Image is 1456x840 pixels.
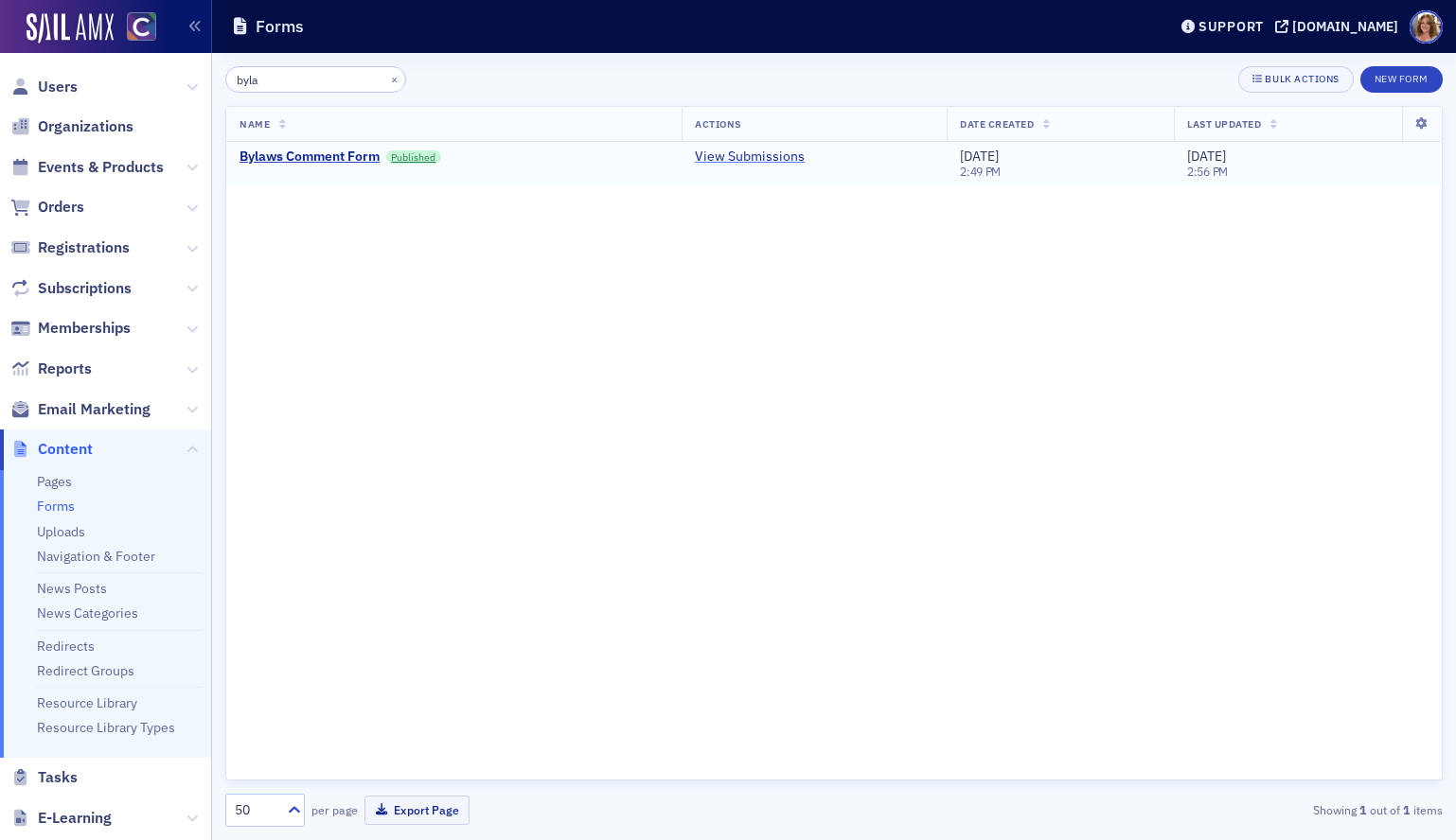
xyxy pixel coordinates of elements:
[240,149,380,166] a: Bylaws Comment Form
[10,767,78,788] a: Tasks
[1265,74,1339,84] div: Bulk Actions
[386,70,403,87] button: ×
[37,694,137,711] a: Resource Library
[1410,10,1443,44] span: Profile
[1187,148,1226,165] span: [DATE]
[311,801,358,818] label: per page
[10,359,92,379] a: Reports
[1187,117,1261,131] span: Last Updated
[256,15,304,38] h1: Forms
[10,439,93,460] a: Content
[1360,69,1443,86] a: New Form
[10,197,84,218] a: Orders
[364,796,470,825] button: Export Page
[38,116,133,137] span: Organizations
[10,237,130,258] a: Registrations
[38,767,78,788] span: Tasks
[37,523,85,540] a: Uploads
[37,604,138,621] a: News Categories
[37,580,107,597] a: News Posts
[38,318,131,339] span: Memberships
[37,473,72,490] a: Pages
[1050,801,1443,818] div: Showing out of items
[114,12,156,44] a: View Homepage
[38,237,130,258] span: Registrations
[386,150,441,164] a: Published
[10,278,132,299] a: Subscriptions
[1238,66,1353,93] button: Bulk Actions
[695,117,741,131] span: Actions
[1292,18,1398,35] div: [DOMAIN_NAME]
[38,278,132,299] span: Subscriptions
[10,318,131,339] a: Memberships
[37,662,134,679] a: Redirect Groups
[235,800,276,820] div: 50
[225,66,406,93] input: Search…
[38,808,112,829] span: E-Learning
[38,399,151,420] span: Email Marketing
[10,77,78,97] a: Users
[38,77,78,97] span: Users
[1360,66,1443,93] button: New Form
[38,439,93,460] span: Content
[37,719,175,736] a: Resource Library Types
[10,808,112,829] a: E-Learning
[1187,164,1228,179] time: 2:56 PM
[695,149,805,166] a: View Submissions
[27,13,114,44] img: SailAMX
[10,157,164,178] a: Events & Products
[38,359,92,379] span: Reports
[1357,801,1370,818] strong: 1
[960,117,1034,131] span: Date Created
[38,197,84,218] span: Orders
[960,164,1001,179] time: 2:49 PM
[10,116,133,137] a: Organizations
[960,148,999,165] span: [DATE]
[10,399,151,420] a: Email Marketing
[1400,801,1413,818] strong: 1
[127,12,156,42] img: SailAMX
[38,157,164,178] span: Events & Products
[1275,20,1405,33] button: [DOMAIN_NAME]
[37,498,75,515] a: Forms
[37,548,155,565] a: Navigation & Footer
[37,638,95,655] a: Redirects
[240,117,270,131] span: Name
[1199,18,1264,35] div: Support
